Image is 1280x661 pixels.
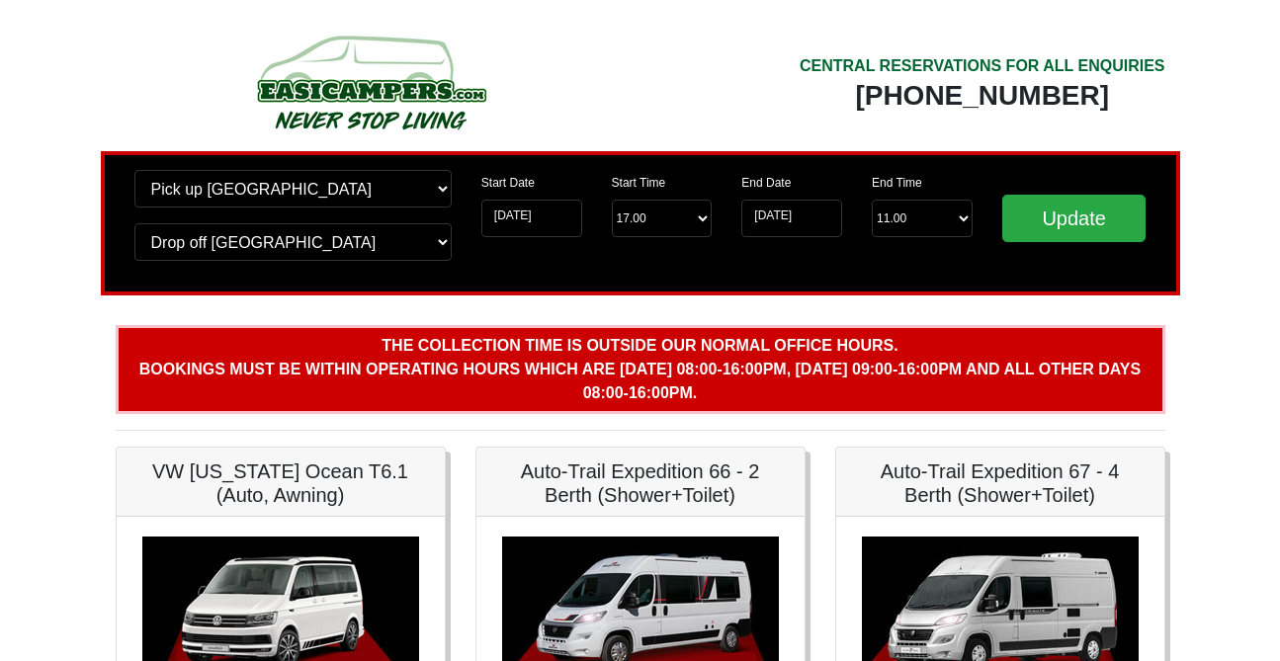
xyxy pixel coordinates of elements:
div: [PHONE_NUMBER] [800,78,1165,114]
b: The collection time is outside our normal office hours. Bookings must be within operating hours w... [139,337,1141,401]
label: Start Time [612,174,666,192]
h5: Auto-Trail Expedition 67 - 4 Berth (Shower+Toilet) [856,459,1145,507]
input: Return Date [741,200,842,237]
label: End Time [872,174,922,192]
h5: Auto-Trail Expedition 66 - 2 Berth (Shower+Toilet) [496,459,785,507]
h5: VW [US_STATE] Ocean T6.1 (Auto, Awning) [136,459,425,507]
label: End Date [741,174,791,192]
label: Start Date [481,174,535,192]
img: campers-checkout-logo.png [183,28,558,136]
div: CENTRAL RESERVATIONS FOR ALL ENQUIRIES [800,54,1165,78]
input: Update [1002,195,1147,242]
input: Start Date [481,200,582,237]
